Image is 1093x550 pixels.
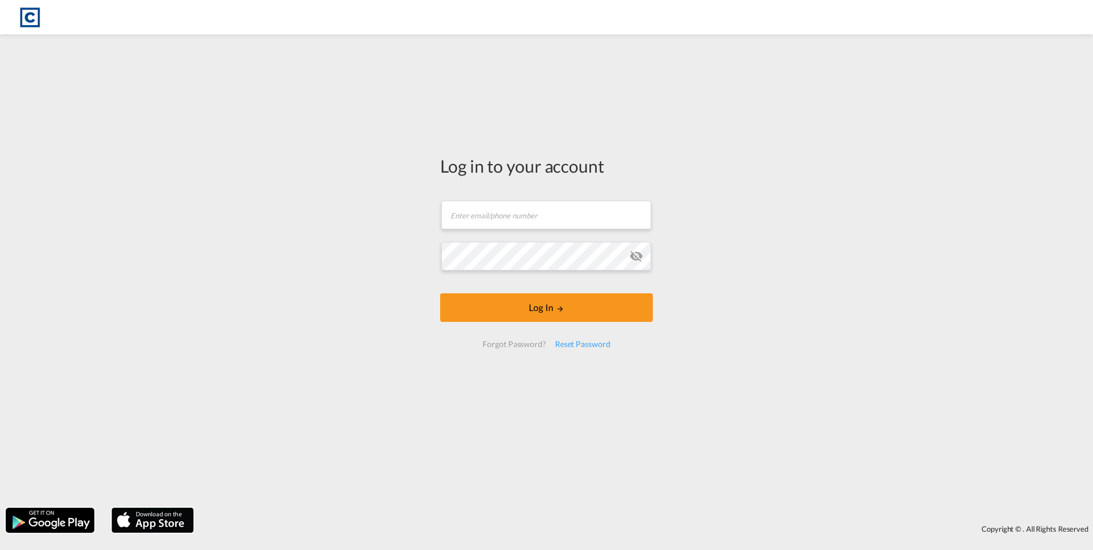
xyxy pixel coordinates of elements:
[440,293,653,322] button: LOGIN
[200,519,1093,539] div: Copyright © . All Rights Reserved
[17,5,43,30] img: 1fdb9190129311efbfaf67cbb4249bed.jpeg
[5,507,95,534] img: google.png
[440,154,653,178] div: Log in to your account
[110,507,195,534] img: apple.png
[478,334,550,354] div: Forgot Password?
[629,249,643,263] md-icon: icon-eye-off
[551,334,615,354] div: Reset Password
[441,201,651,229] input: Enter email/phone number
